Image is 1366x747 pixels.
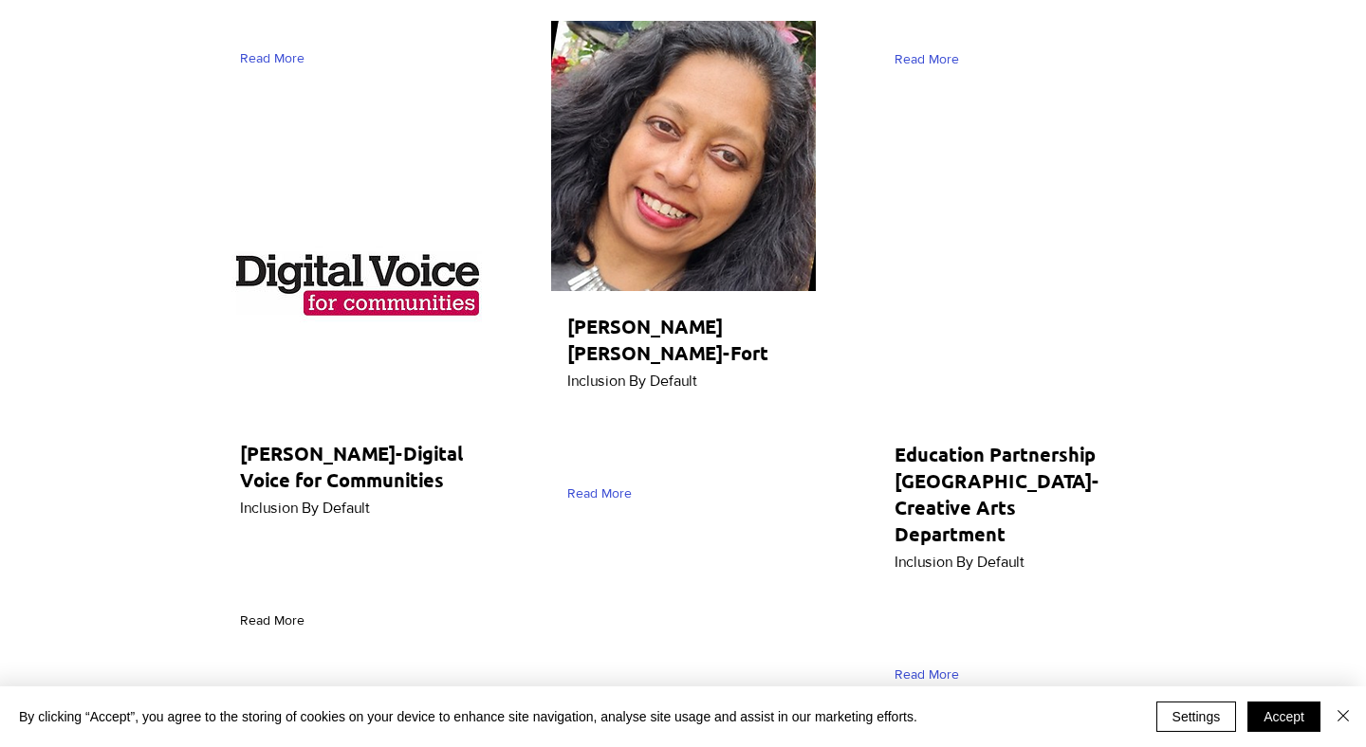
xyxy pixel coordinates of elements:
a: Read More [567,477,640,510]
span: [PERSON_NAME]-Digital Voice for Communities [240,441,463,492]
button: Accept [1247,701,1320,732]
a: Read More [895,43,968,76]
span: Inclusion By Default [567,373,697,389]
span: Inclusion By Default [895,554,1024,570]
span: Read More [567,484,632,503]
span: By clicking “Accept”, you agree to the storing of cookies on your device to enhance site navigati... [19,708,917,725]
span: [PERSON_NAME] [PERSON_NAME]-Fort [567,314,768,365]
a: Read More [240,604,313,637]
span: Read More [895,665,959,684]
span: Inclusion By Default [240,500,370,516]
span: Read More [240,611,305,630]
button: Close [1332,701,1355,732]
span: Education Partnership [GEOGRAPHIC_DATA]-Creative Arts Department [895,442,1099,546]
a: Read More [895,658,968,691]
span: Read More [240,49,305,68]
img: Close [1332,704,1355,727]
a: Read More [240,42,313,75]
button: Settings [1156,701,1237,732]
span: Read More [895,50,959,69]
